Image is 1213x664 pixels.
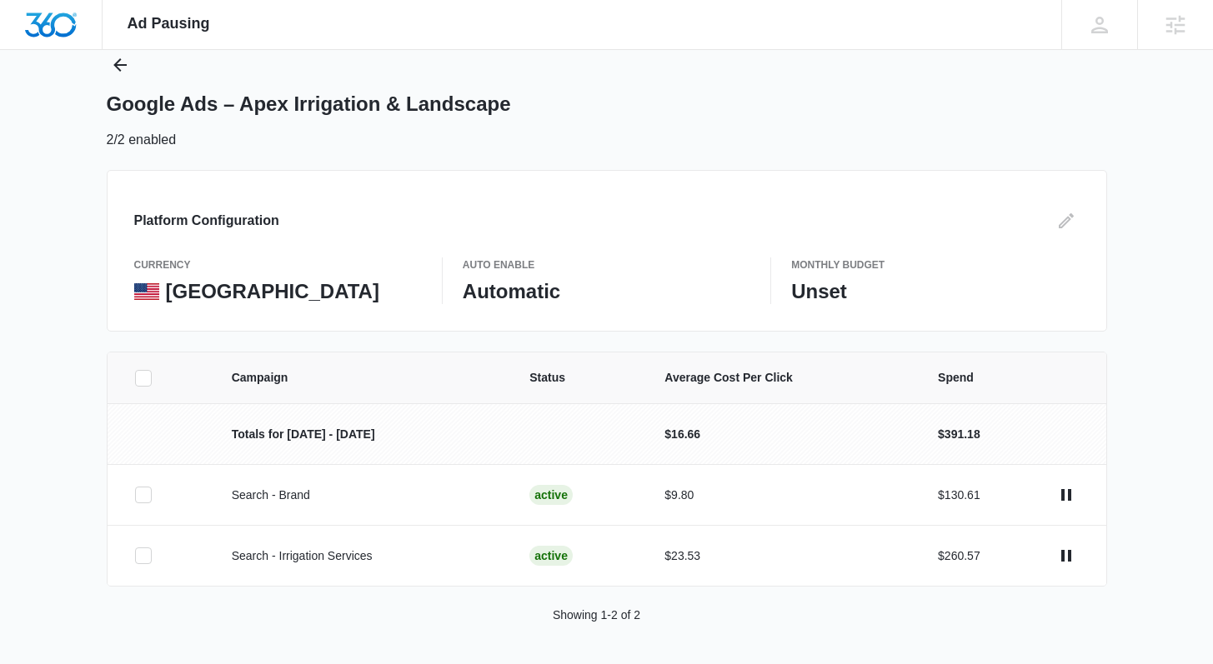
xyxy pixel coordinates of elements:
p: $260.57 [938,547,980,565]
span: Campaign [232,369,490,387]
p: $130.61 [938,487,980,504]
button: Back [107,52,133,78]
p: $9.80 [664,487,898,504]
p: Search - Brand [232,487,490,504]
img: United States [134,283,159,300]
p: Totals for [DATE] - [DATE] [232,426,490,443]
p: $16.66 [664,426,898,443]
span: Status [529,369,624,387]
span: Average Cost Per Click [664,369,898,387]
p: Unset [791,279,1079,304]
p: [GEOGRAPHIC_DATA] [166,279,379,304]
button: Edit [1053,207,1080,234]
button: actions.pause [1053,482,1080,508]
span: Spend [938,369,1079,387]
p: Search - Irrigation Services [232,547,490,565]
h1: Google Ads – Apex Irrigation & Landscape [107,92,511,117]
p: Auto Enable [463,257,750,272]
p: $23.53 [664,547,898,565]
div: Active [529,546,573,566]
button: actions.pause [1053,542,1080,569]
p: $391.18 [938,426,980,443]
p: currency [134,257,422,272]
p: 2/2 enabled [107,130,177,150]
p: Showing 1-2 of 2 [553,607,640,624]
span: Ad Pausing [128,15,210,32]
p: Monthly Budget [791,257,1079,272]
div: Active [529,485,573,505]
h3: Platform Configuration [134,211,279,231]
p: Automatic [463,279,750,304]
